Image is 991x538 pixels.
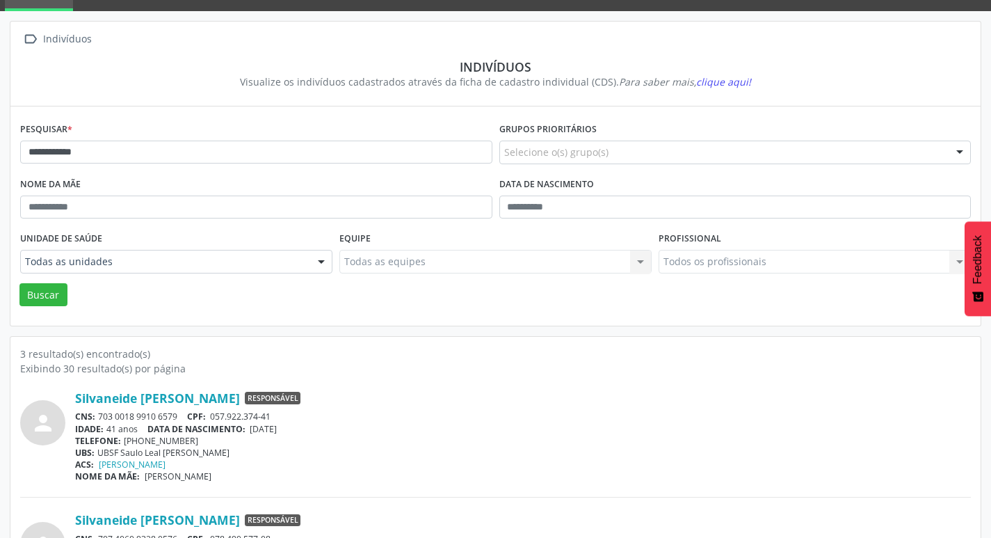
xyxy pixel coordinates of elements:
span: IDADE: [75,423,104,435]
span: 057.922.374-41 [210,411,271,422]
label: Profissional [659,228,721,250]
span: Feedback [972,235,984,284]
label: Pesquisar [20,119,72,141]
span: CPF: [187,411,206,422]
span: Selecione o(s) grupo(s) [504,145,609,159]
label: Grupos prioritários [499,119,597,141]
span: clique aqui! [696,75,751,88]
span: UBS: [75,447,95,459]
div: [PHONE_NUMBER] [75,435,971,447]
button: Feedback - Mostrar pesquisa [965,221,991,316]
span: ACS: [75,459,94,470]
span: CNS: [75,411,95,422]
div: 41 anos [75,423,971,435]
span: Responsável [245,514,300,527]
span: Responsável [245,392,300,404]
label: Data de nascimento [499,174,594,196]
a: Silvaneide [PERSON_NAME] [75,390,240,406]
a:  Indivíduos [20,29,94,49]
span: [DATE] [250,423,277,435]
span: [PERSON_NAME] [145,470,211,482]
div: Indivíduos [30,59,961,74]
a: [PERSON_NAME] [99,459,166,470]
span: Todas as unidades [25,255,304,269]
div: Indivíduos [40,29,94,49]
span: TELEFONE: [75,435,121,447]
label: Equipe [339,228,371,250]
i: person [31,411,56,436]
i:  [20,29,40,49]
label: Nome da mãe [20,174,81,196]
span: DATA DE NASCIMENTO: [147,423,245,435]
a: Silvaneide [PERSON_NAME] [75,512,240,528]
div: 703 0018 9910 6579 [75,411,971,422]
div: 3 resultado(s) encontrado(s) [20,347,971,361]
div: Visualize os indivíduos cadastrados através da ficha de cadastro individual (CDS). [30,74,961,89]
label: Unidade de saúde [20,228,102,250]
button: Buscar [19,283,67,307]
div: Exibindo 30 resultado(s) por página [20,361,971,376]
i: Para saber mais, [619,75,751,88]
span: NOME DA MÃE: [75,470,140,482]
div: UBSF Saulo Leal [PERSON_NAME] [75,447,971,459]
